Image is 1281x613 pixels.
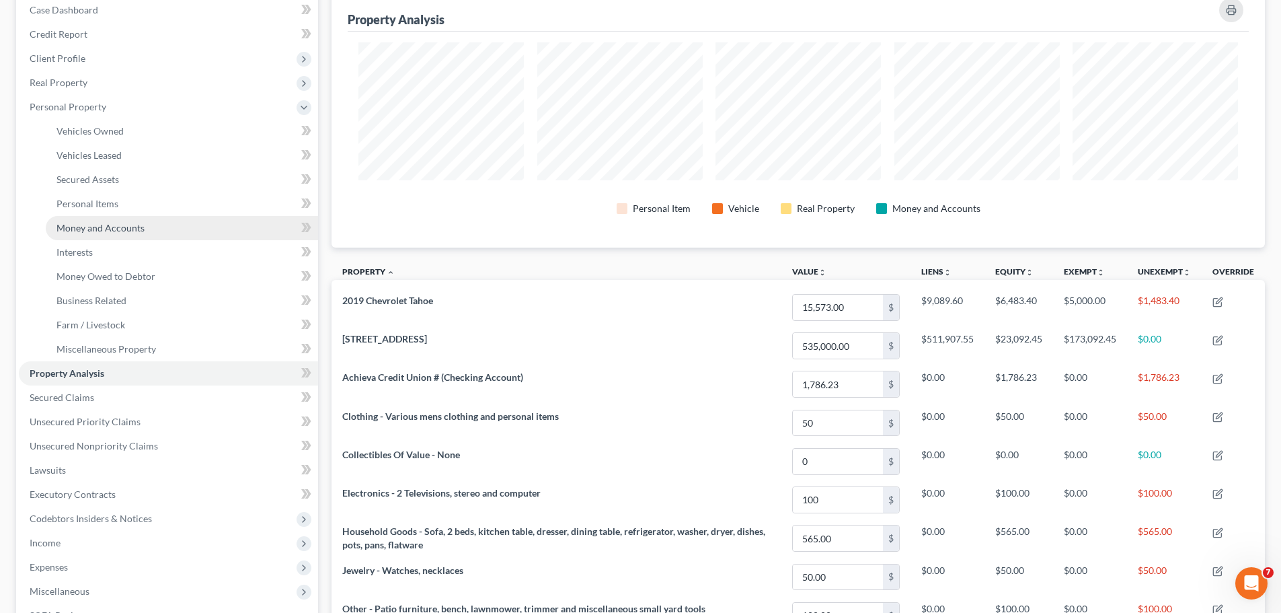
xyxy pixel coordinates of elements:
td: $0.00 [1127,327,1202,365]
span: Business Related [56,295,126,306]
td: $100.00 [1127,480,1202,519]
td: $1,786.23 [1127,365,1202,404]
td: $9,089.60 [910,288,984,326]
span: Expenses [30,561,68,573]
td: $50.00 [1127,558,1202,596]
td: $0.00 [910,519,984,557]
td: $0.00 [910,442,984,480]
a: Liensunfold_more [921,266,952,277]
a: Money and Accounts [46,216,318,240]
td: $50.00 [984,558,1053,596]
i: unfold_more [818,268,826,277]
a: Miscellaneous Property [46,337,318,361]
td: $0.00 [1053,519,1127,557]
td: $0.00 [910,365,984,404]
i: unfold_more [943,268,952,277]
td: $1,786.23 [984,365,1053,404]
div: Property Analysis [348,11,444,28]
td: $0.00 [910,404,984,442]
td: $5,000.00 [1053,288,1127,326]
span: Personal Property [30,101,106,112]
a: Equityunfold_more [995,266,1034,277]
span: Money Owed to Debtor [56,271,155,282]
span: 7 [1263,567,1274,578]
span: [STREET_ADDRESS] [342,333,427,345]
a: Farm / Livestock [46,313,318,337]
span: Unsecured Nonpriority Claims [30,440,158,452]
iframe: Intercom live chat [1235,567,1268,600]
a: Unsecured Nonpriority Claims [19,434,318,458]
i: expand_less [387,268,395,277]
span: 2019 Chevrolet Tahoe [342,295,433,306]
span: Collectibles Of Value - None [342,449,460,460]
td: $565.00 [984,519,1053,557]
span: Credit Report [30,28,87,40]
td: $23,092.45 [984,327,1053,365]
span: Unsecured Priority Claims [30,416,141,427]
span: Client Profile [30,52,85,64]
div: $ [883,487,899,513]
span: Vehicles Leased [56,149,122,161]
span: Money and Accounts [56,222,145,233]
span: Miscellaneous Property [56,343,156,355]
a: Valueunfold_more [792,266,826,277]
a: Personal Items [46,192,318,216]
span: Real Property [30,77,87,88]
td: $100.00 [984,480,1053,519]
input: 0.00 [793,565,883,590]
a: Property Analysis [19,361,318,386]
div: Money and Accounts [892,202,980,215]
input: 0.00 [793,526,883,551]
a: Property expand_less [342,266,395,277]
div: Real Property [797,202,855,215]
div: $ [883,410,899,436]
a: Executory Contracts [19,482,318,507]
span: Property Analysis [30,367,104,379]
span: Lawsuits [30,464,66,476]
span: Electronics - 2 Televisions, stereo and computer [342,487,541,499]
div: $ [883,371,899,397]
td: $0.00 [910,558,984,596]
span: Household Goods - Sofa, 2 beds, kitchen table, dresser, dining table, refrigerator, washer, dryer... [342,526,765,550]
a: Secured Claims [19,386,318,410]
input: 0.00 [793,295,883,320]
span: Executory Contracts [30,489,116,500]
span: Case Dashboard [30,4,98,15]
div: Personal Item [633,202,691,215]
input: 0.00 [793,487,883,513]
a: Unsecured Priority Claims [19,410,318,434]
td: $173,092.45 [1053,327,1127,365]
td: $50.00 [984,404,1053,442]
a: Vehicles Owned [46,119,318,143]
a: Vehicles Leased [46,143,318,168]
div: $ [883,526,899,551]
td: $0.00 [1127,442,1202,480]
i: unfold_more [1097,268,1105,277]
td: $0.00 [1053,558,1127,596]
a: Secured Assets [46,168,318,192]
td: $565.00 [1127,519,1202,557]
span: Miscellaneous [30,585,89,597]
a: Unexemptunfold_more [1138,266,1191,277]
a: Lawsuits [19,458,318,482]
span: Vehicles Owned [56,125,124,137]
td: $0.00 [910,480,984,519]
a: Credit Report [19,22,318,46]
input: 0.00 [793,449,883,474]
td: $0.00 [1053,480,1127,519]
span: Codebtors Insiders & Notices [30,513,152,524]
a: Business Related [46,289,318,313]
div: Vehicle [728,202,759,215]
i: unfold_more [1025,268,1034,277]
td: $0.00 [1053,365,1127,404]
span: Farm / Livestock [56,319,125,330]
span: Income [30,537,61,548]
input: 0.00 [793,333,883,359]
span: Interests [56,246,93,258]
td: $0.00 [1053,442,1127,480]
input: 0.00 [793,371,883,397]
td: $50.00 [1127,404,1202,442]
div: $ [883,333,899,359]
span: Jewelry - Watches, necklaces [342,565,463,576]
span: Clothing - Various mens clothing and personal items [342,410,559,422]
